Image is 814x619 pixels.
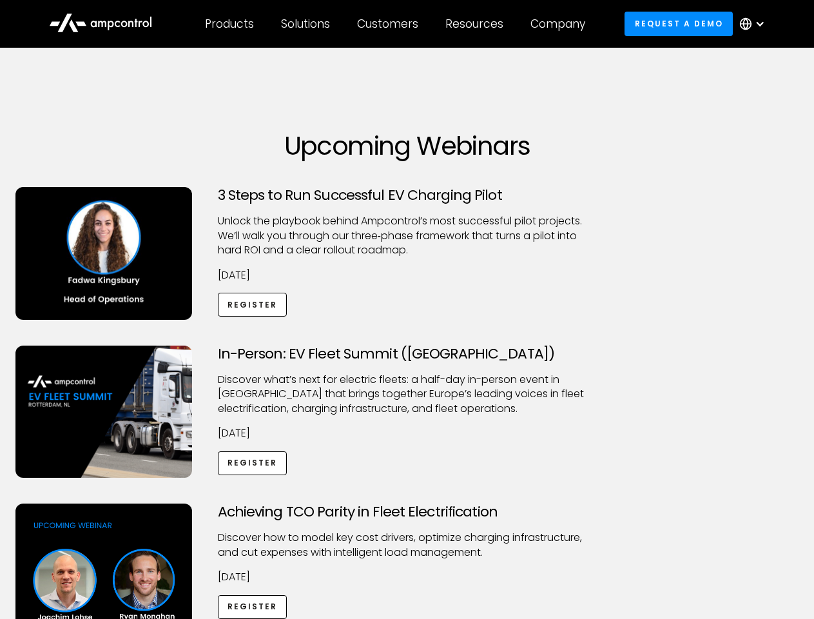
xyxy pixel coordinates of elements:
div: Customers [357,17,418,31]
p: [DATE] [218,426,597,440]
div: Products [205,17,254,31]
a: Register [218,595,287,619]
h1: Upcoming Webinars [15,130,799,161]
div: Resources [445,17,503,31]
a: Register [218,451,287,475]
p: ​Discover what’s next for electric fleets: a half-day in-person event in [GEOGRAPHIC_DATA] that b... [218,373,597,416]
h3: In-Person: EV Fleet Summit ([GEOGRAPHIC_DATA]) [218,346,597,362]
div: Solutions [281,17,330,31]
h3: 3 Steps to Run Successful EV Charging Pilot [218,187,597,204]
p: [DATE] [218,268,597,282]
a: Register [218,293,287,317]
div: Company [530,17,585,31]
p: Unlock the playbook behind Ampcontrol’s most successful pilot projects. We’ll walk you through ou... [218,214,597,257]
a: Request a demo [625,12,733,35]
h3: Achieving TCO Parity in Fleet Electrification [218,504,597,520]
p: [DATE] [218,570,597,584]
p: Discover how to model key cost drivers, optimize charging infrastructure, and cut expenses with i... [218,531,597,560]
